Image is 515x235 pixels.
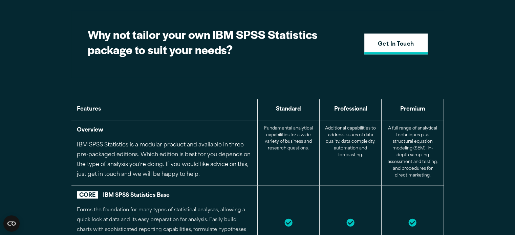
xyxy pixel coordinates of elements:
[77,191,98,198] span: CORE
[77,191,252,201] p: IBM SPSS Statistics Base
[263,125,314,152] p: Fundamental analytical capabilities for a wide variety of business and research questions.
[378,40,414,49] strong: Get In Touch
[382,99,444,120] th: Premium
[3,215,20,232] button: Open CMP widget
[88,27,325,57] h2: Why not tailor your own IBM SPSS Statistics package to suit your needs?
[257,99,319,120] th: Standard
[71,99,258,120] th: Features
[325,125,376,159] p: Additional capabilities to address issues of data quality, data complexity, automation and foreca...
[387,125,438,179] p: A full range of analytical techniques plus structural equation modeling (SEM). In-depth sampling ...
[364,33,428,54] a: Get In Touch
[77,140,252,179] p: IBM SPSS Statistics is a modular product and available in three pre-packaged editions. Which edit...
[77,125,252,135] p: Overview
[320,99,382,120] th: Professional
